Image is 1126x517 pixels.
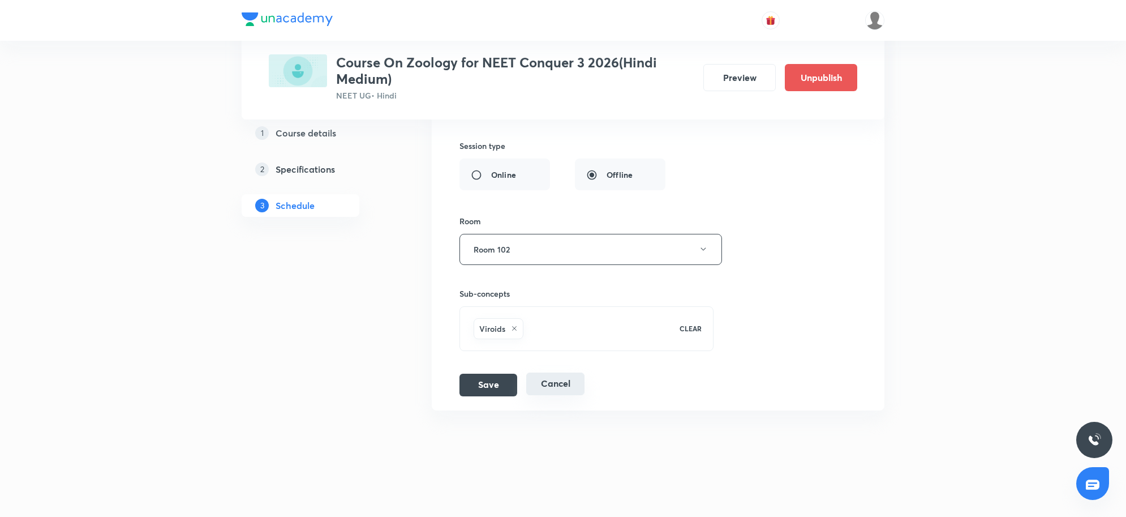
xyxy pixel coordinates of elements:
[242,12,333,29] a: Company Logo
[479,323,505,335] h6: Viroids
[526,373,585,395] button: Cancel
[276,126,336,140] h5: Course details
[459,140,505,152] h6: Session type
[276,199,315,212] h5: Schedule
[459,288,714,300] h6: Sub-concepts
[336,89,694,101] p: NEET UG • Hindi
[242,12,333,26] img: Company Logo
[242,158,396,181] a: 2Specifications
[255,163,269,176] p: 2
[459,374,517,396] button: Save
[255,126,269,140] p: 1
[1088,433,1101,447] img: ttu
[459,234,722,265] button: Room 102
[680,323,702,334] p: CLEAR
[762,11,780,29] button: avatar
[276,163,335,176] h5: Specifications
[766,15,776,25] img: avatar
[703,64,776,91] button: Preview
[255,199,269,212] p: 3
[785,64,857,91] button: Unpublish
[865,11,884,30] img: Devendra Kumar
[336,54,694,87] h3: Course On Zoology for NEET Conquer 3 2026(Hindi Medium)
[242,122,396,144] a: 1Course details
[269,54,327,87] img: B4ADDD5F-8DDB-4B00-B560-32EE0D0EEDA7_plus.png
[459,215,481,227] h6: Room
